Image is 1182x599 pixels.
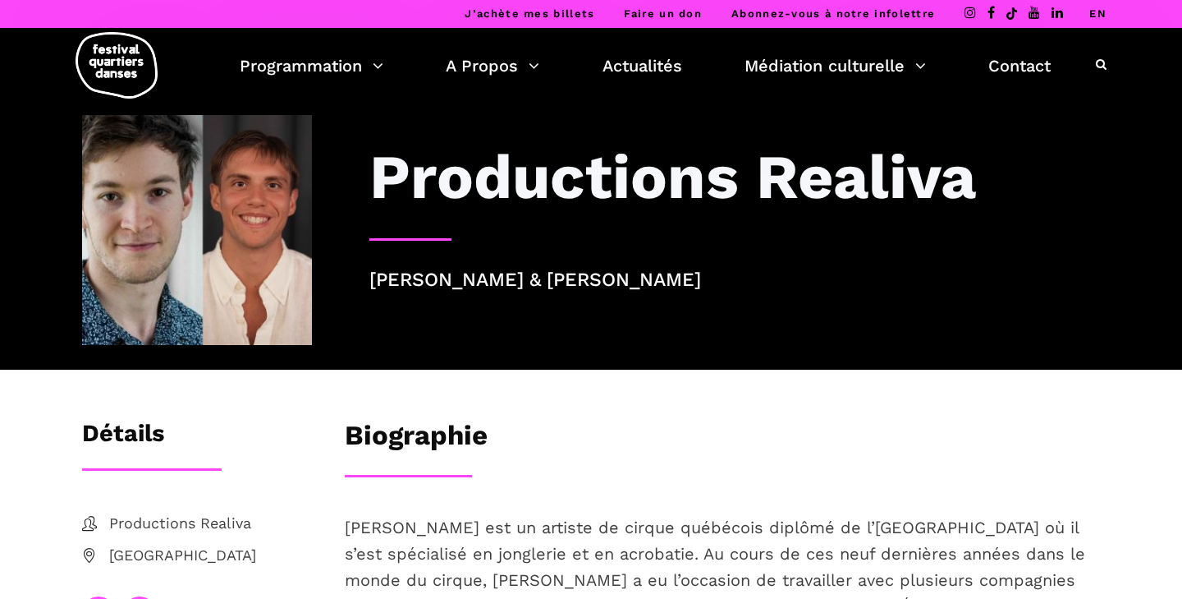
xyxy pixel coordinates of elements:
span: Productions Realiva [109,512,312,536]
a: Médiation culturelle [744,52,926,80]
h3: Biographie [345,419,488,460]
a: EN [1089,7,1106,20]
span: [GEOGRAPHIC_DATA] [109,544,312,568]
a: Abonnez-vous à notre infolettre [731,7,935,20]
span: [PERSON_NAME] & [PERSON_NAME] [369,269,701,291]
a: J’achète mes billets [465,7,594,20]
img: Philippe Dupuis & Basile Pecek [82,115,312,345]
a: Faire un don [624,7,702,20]
a: A Propos [446,52,539,80]
img: logo-fqd-med [76,32,158,99]
a: Programmation [240,52,383,80]
a: Actualités [602,52,682,80]
h3: Productions Realiva [369,140,976,214]
a: Contact [988,52,1051,80]
h3: Détails [82,419,164,460]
